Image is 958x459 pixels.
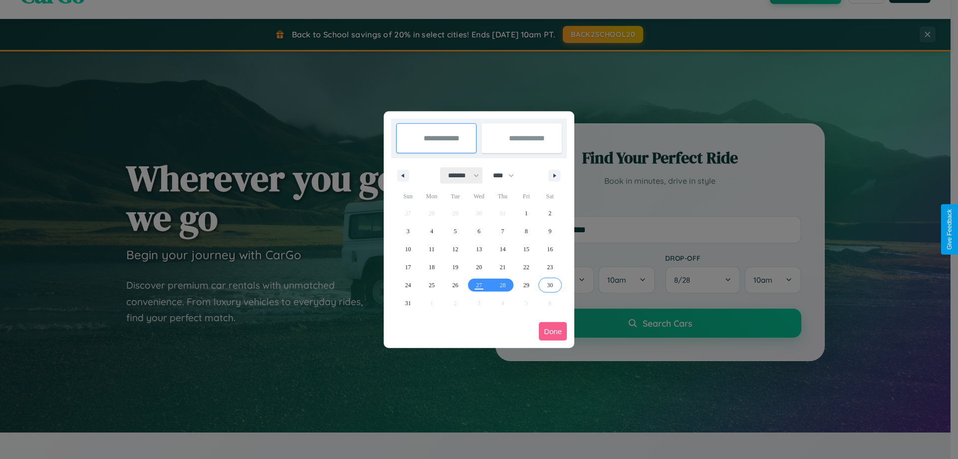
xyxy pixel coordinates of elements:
[396,276,420,294] button: 24
[499,240,505,258] span: 14
[548,204,551,222] span: 2
[396,222,420,240] button: 3
[538,258,562,276] button: 23
[407,222,410,240] span: 3
[405,258,411,276] span: 17
[420,240,443,258] button: 11
[476,276,482,294] span: 27
[491,222,514,240] button: 7
[420,276,443,294] button: 25
[499,276,505,294] span: 28
[548,222,551,240] span: 9
[396,258,420,276] button: 17
[453,240,459,258] span: 12
[453,258,459,276] span: 19
[491,276,514,294] button: 28
[420,258,443,276] button: 18
[514,240,538,258] button: 15
[538,204,562,222] button: 2
[444,258,467,276] button: 19
[405,276,411,294] span: 24
[547,258,553,276] span: 23
[523,276,529,294] span: 29
[538,188,562,204] span: Sat
[478,222,480,240] span: 6
[476,258,482,276] span: 20
[491,258,514,276] button: 21
[525,204,528,222] span: 1
[430,222,433,240] span: 4
[429,258,435,276] span: 18
[444,276,467,294] button: 26
[538,222,562,240] button: 9
[476,240,482,258] span: 13
[467,222,490,240] button: 6
[514,258,538,276] button: 22
[467,188,490,204] span: Wed
[420,222,443,240] button: 4
[396,188,420,204] span: Sun
[499,258,505,276] span: 21
[491,188,514,204] span: Thu
[547,276,553,294] span: 30
[444,222,467,240] button: 5
[946,209,953,250] div: Give Feedback
[405,240,411,258] span: 10
[523,258,529,276] span: 22
[538,276,562,294] button: 30
[420,188,443,204] span: Mon
[467,258,490,276] button: 20
[444,188,467,204] span: Tue
[396,294,420,312] button: 31
[396,240,420,258] button: 10
[514,204,538,222] button: 1
[429,240,435,258] span: 11
[539,322,567,341] button: Done
[514,188,538,204] span: Fri
[547,240,553,258] span: 16
[444,240,467,258] button: 12
[538,240,562,258] button: 16
[405,294,411,312] span: 31
[453,276,459,294] span: 26
[454,222,457,240] span: 5
[467,240,490,258] button: 13
[429,276,435,294] span: 25
[467,276,490,294] button: 27
[525,222,528,240] span: 8
[514,276,538,294] button: 29
[523,240,529,258] span: 15
[491,240,514,258] button: 14
[514,222,538,240] button: 8
[501,222,504,240] span: 7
